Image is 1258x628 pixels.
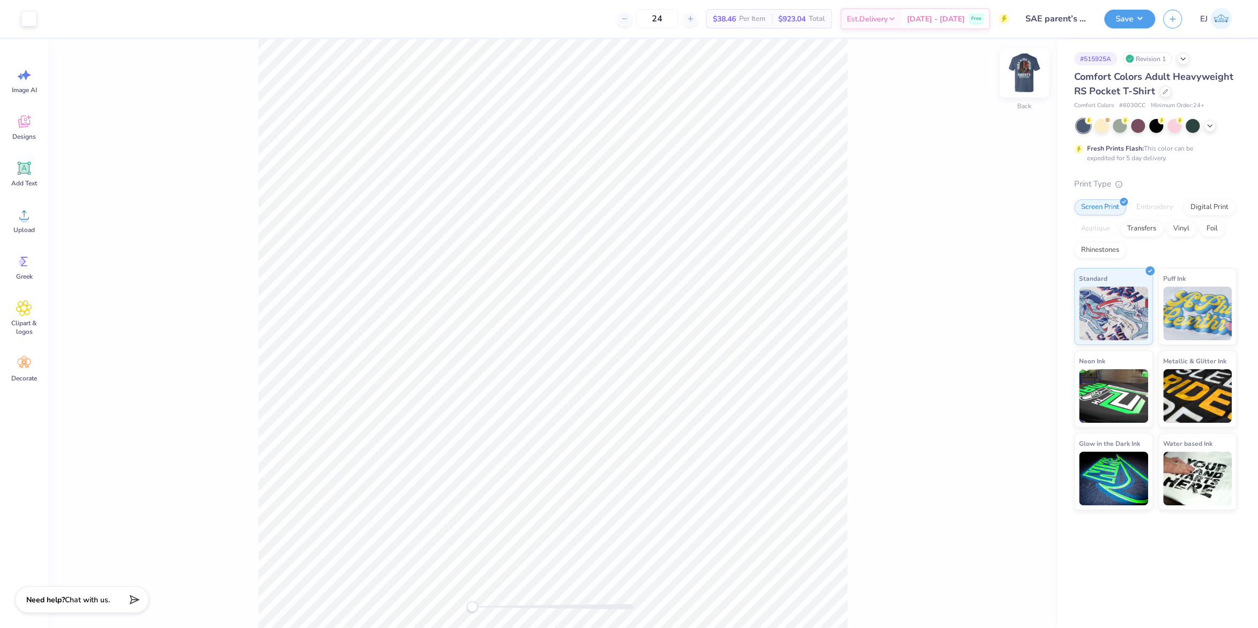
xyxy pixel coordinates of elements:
[1074,221,1117,237] div: Applique
[971,15,981,23] span: Free
[1079,452,1148,505] img: Glow in the Dark Ink
[16,272,33,281] span: Greek
[1087,144,1144,153] strong: Fresh Prints Flash:
[11,179,37,188] span: Add Text
[1074,101,1114,110] span: Comfort Colors
[1003,51,1046,94] img: Back
[1166,221,1196,237] div: Vinyl
[1074,70,1233,98] span: Comfort Colors Adult Heavyweight RS Pocket T-Shirt
[1163,369,1232,423] img: Metallic & Glitter Ink
[1183,199,1235,215] div: Digital Print
[65,595,110,605] span: Chat with us.
[1079,273,1107,284] span: Standard
[1017,8,1096,29] input: Untitled Design
[12,132,36,141] span: Designs
[26,595,65,605] strong: Need help?
[1195,8,1237,29] a: EJ
[907,13,965,25] span: [DATE] - [DATE]
[1163,452,1232,505] img: Water based Ink
[467,601,478,612] div: Accessibility label
[1017,101,1031,111] div: Back
[1120,221,1163,237] div: Transfers
[1079,355,1105,367] span: Neon Ink
[13,226,35,234] span: Upload
[713,13,736,25] span: $38.46
[1200,13,1208,25] span: EJ
[1210,8,1232,29] img: Edgardo Jr
[1163,355,1226,367] span: Metallic & Glitter Ink
[1079,287,1148,340] img: Standard
[1104,10,1155,28] button: Save
[12,86,37,94] span: Image AI
[809,13,825,25] span: Total
[1163,438,1212,449] span: Water based Ink
[11,374,37,383] span: Decorate
[1074,52,1117,65] div: # 515925A
[1119,101,1145,110] span: # 6030CC
[1200,221,1225,237] div: Foil
[1122,52,1172,65] div: Revision 1
[6,319,42,336] span: Clipart & logos
[1074,242,1126,258] div: Rhinestones
[1074,199,1126,215] div: Screen Print
[1087,144,1219,163] div: This color can be expedited for 5 day delivery.
[739,13,765,25] span: Per Item
[1079,369,1148,423] img: Neon Ink
[778,13,806,25] span: $923.04
[1151,101,1204,110] span: Minimum Order: 24 +
[1163,287,1232,340] img: Puff Ink
[847,13,888,25] span: Est. Delivery
[1079,438,1140,449] span: Glow in the Dark Ink
[1074,178,1237,190] div: Print Type
[1129,199,1180,215] div: Embroidery
[1163,273,1186,284] span: Puff Ink
[636,9,678,28] input: – –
